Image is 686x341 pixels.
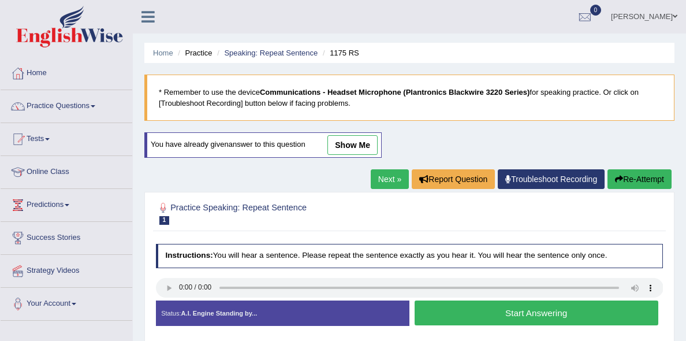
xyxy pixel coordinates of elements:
[1,288,132,317] a: Your Account
[1,222,132,251] a: Success Stories
[590,5,602,16] span: 0
[156,301,409,326] div: Status:
[175,47,212,58] li: Practice
[1,156,132,185] a: Online Class
[320,47,359,58] li: 1175 RS
[1,255,132,284] a: Strategy Videos
[181,310,258,317] strong: A.I. Engine Standing by...
[607,169,672,189] button: Re-Attempt
[1,123,132,152] a: Tests
[260,88,530,97] b: Communications - Headset Microphone (Plantronics Blackwire 3220 Series)
[371,169,409,189] a: Next »
[165,251,212,260] b: Instructions:
[153,49,173,57] a: Home
[224,49,318,57] a: Speaking: Repeat Sentence
[1,90,132,119] a: Practice Questions
[1,57,132,86] a: Home
[498,169,605,189] a: Troubleshoot Recording
[412,169,495,189] button: Report Question
[144,75,674,121] blockquote: * Remember to use the device for speaking practice. Or click on [Troubleshoot Recording] button b...
[144,132,382,158] div: You have already given answer to this question
[327,135,378,155] a: show me
[156,244,663,268] h4: You will hear a sentence. Please repeat the sentence exactly as you hear it. You will hear the se...
[156,201,471,225] h2: Practice Speaking: Repeat Sentence
[415,301,658,325] button: Start Answering
[159,216,170,225] span: 1
[1,189,132,218] a: Predictions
